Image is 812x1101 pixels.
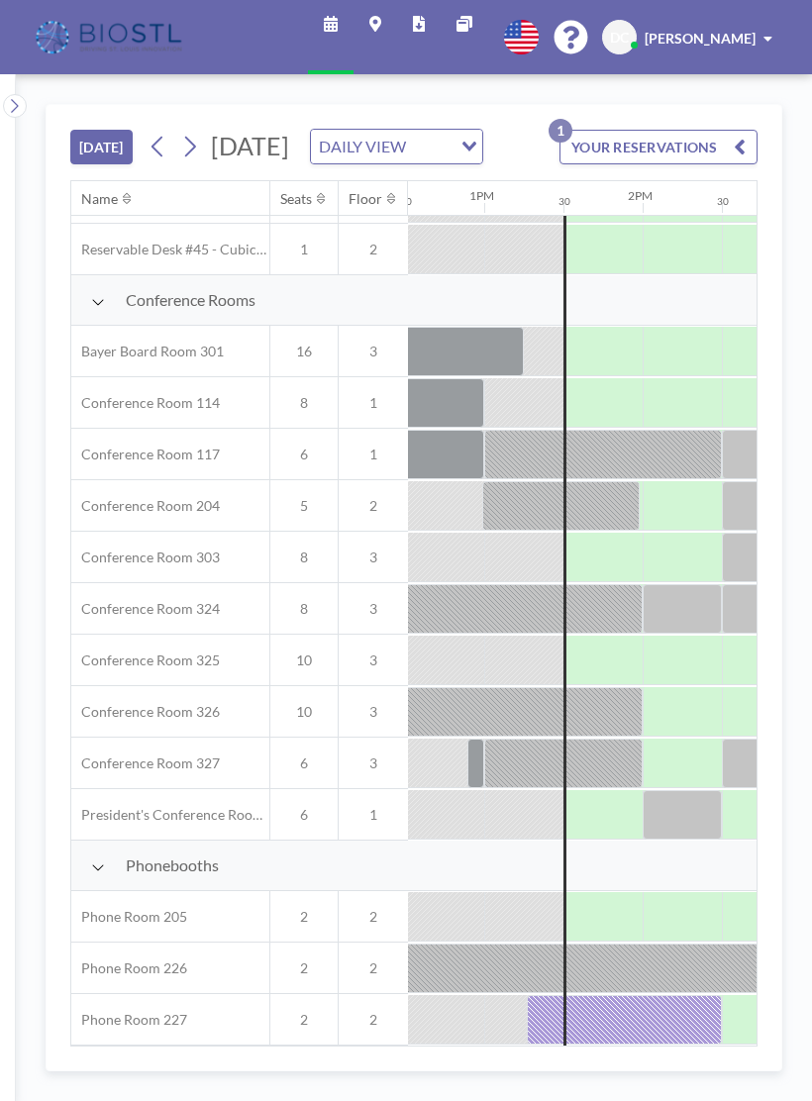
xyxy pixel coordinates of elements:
[126,855,219,875] span: Phonebooths
[469,188,494,203] div: 1PM
[339,549,408,566] span: 3
[270,806,338,824] span: 6
[349,190,382,208] div: Floor
[549,119,572,143] p: 1
[628,188,653,203] div: 2PM
[270,703,338,721] span: 10
[71,703,220,721] span: Conference Room 326
[71,959,187,977] span: Phone Room 226
[71,446,220,463] span: Conference Room 117
[126,290,255,310] span: Conference Rooms
[270,497,338,515] span: 5
[339,343,408,360] span: 3
[339,600,408,618] span: 3
[211,131,289,160] span: [DATE]
[339,446,408,463] span: 1
[32,18,189,57] img: organization-logo
[339,651,408,669] span: 3
[280,190,312,208] div: Seats
[610,29,629,47] span: DC
[71,241,269,258] span: Reservable Desk #45 - Cubicle Area (Office 206)
[71,1011,187,1029] span: Phone Room 227
[559,130,758,164] button: YOUR RESERVATIONS1
[71,549,220,566] span: Conference Room 303
[270,754,338,772] span: 6
[71,754,220,772] span: Conference Room 327
[270,959,338,977] span: 2
[71,651,220,669] span: Conference Room 325
[270,343,338,360] span: 16
[558,195,570,208] div: 30
[71,908,187,926] span: Phone Room 205
[270,600,338,618] span: 8
[71,497,220,515] span: Conference Room 204
[71,600,220,618] span: Conference Room 324
[339,959,408,977] span: 2
[270,241,338,258] span: 1
[270,908,338,926] span: 2
[339,703,408,721] span: 3
[71,806,269,824] span: President's Conference Room - 109
[70,130,133,164] button: [DATE]
[270,1011,338,1029] span: 2
[339,806,408,824] span: 1
[339,497,408,515] span: 2
[412,134,450,159] input: Search for option
[71,394,220,412] span: Conference Room 114
[81,190,118,208] div: Name
[645,30,756,47] span: [PERSON_NAME]
[270,446,338,463] span: 6
[339,754,408,772] span: 3
[311,130,482,163] div: Search for option
[339,1011,408,1029] span: 2
[270,651,338,669] span: 10
[315,134,410,159] span: DAILY VIEW
[717,195,729,208] div: 30
[339,394,408,412] span: 1
[270,549,338,566] span: 8
[71,343,224,360] span: Bayer Board Room 301
[339,241,408,258] span: 2
[339,908,408,926] span: 2
[270,394,338,412] span: 8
